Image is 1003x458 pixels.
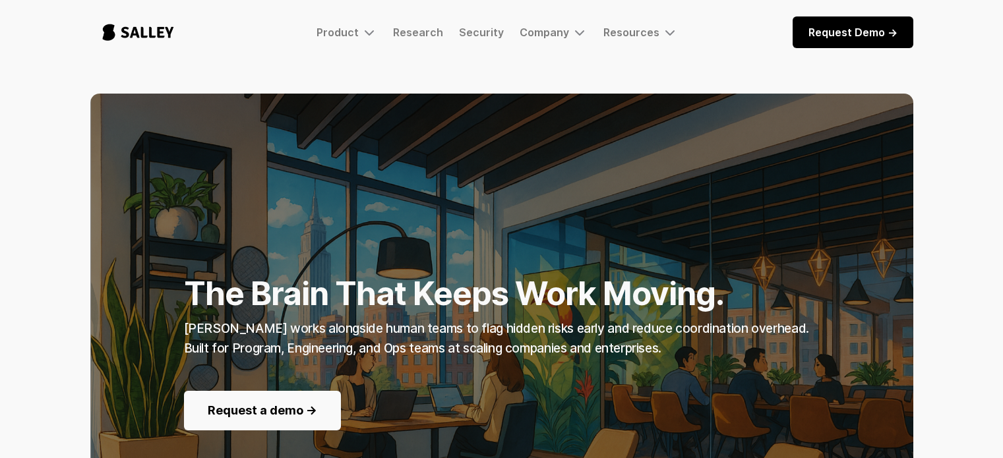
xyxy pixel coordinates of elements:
[459,26,504,39] a: Security
[793,16,913,48] a: Request Demo ->
[184,274,725,313] strong: The Brain That Keeps Work Moving.
[184,321,809,356] strong: [PERSON_NAME] works alongside human teams to flag hidden risks early and reduce coordination over...
[90,11,186,54] a: home
[317,26,359,39] div: Product
[603,24,678,40] div: Resources
[520,26,569,39] div: Company
[603,26,659,39] div: Resources
[184,391,341,430] a: Request a demo ->
[393,26,443,39] a: Research
[520,24,588,40] div: Company
[317,24,377,40] div: Product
